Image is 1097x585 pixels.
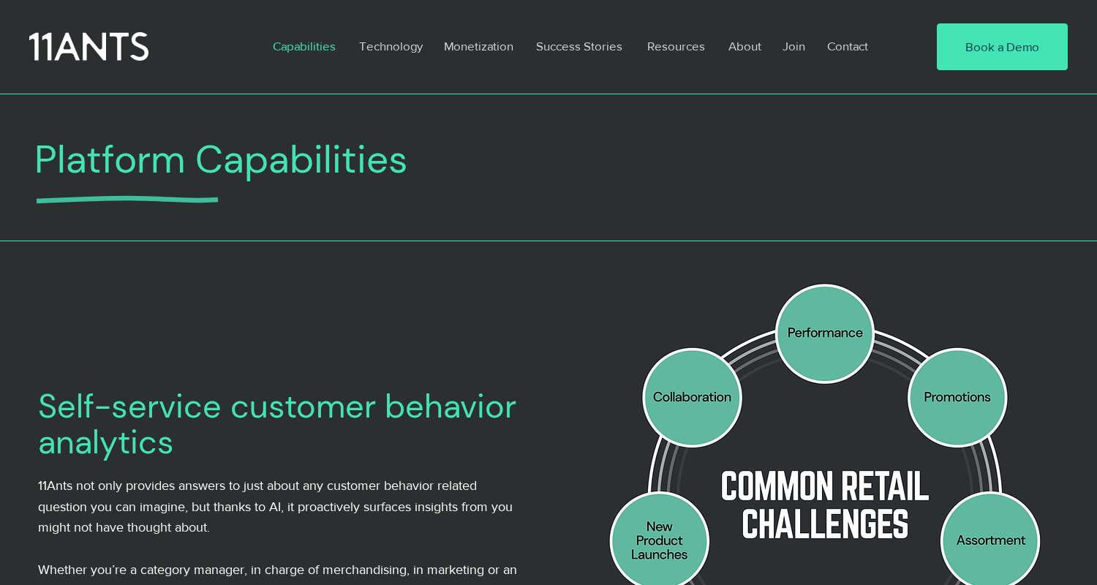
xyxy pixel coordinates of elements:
p: Technology [352,29,430,63]
a: Success Stories [525,29,636,63]
span: Book a Demo [965,38,1039,56]
a: Monetization [433,29,525,63]
nav: Site [262,29,892,63]
p: Monetization [437,29,521,63]
a: Join [772,29,816,63]
span: 11Ants not only provides answers to just about any customer behavior related question you can ima... [38,478,513,535]
span: Platform Capabilities [34,134,408,184]
span: Self-service customer behavior analytics [38,385,516,464]
p: About [721,29,769,63]
p: Success Stories [529,29,630,63]
a: Technology [348,29,433,63]
p: Contact [820,29,875,63]
a: Resources [636,29,717,63]
p: Resources [640,29,712,63]
p: Capabilities [265,29,343,63]
a: Capabilities [262,29,348,63]
a: About [717,29,772,63]
a: Book a Demo [937,23,1068,70]
p: Join [775,29,813,63]
a: Contact [816,29,881,63]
